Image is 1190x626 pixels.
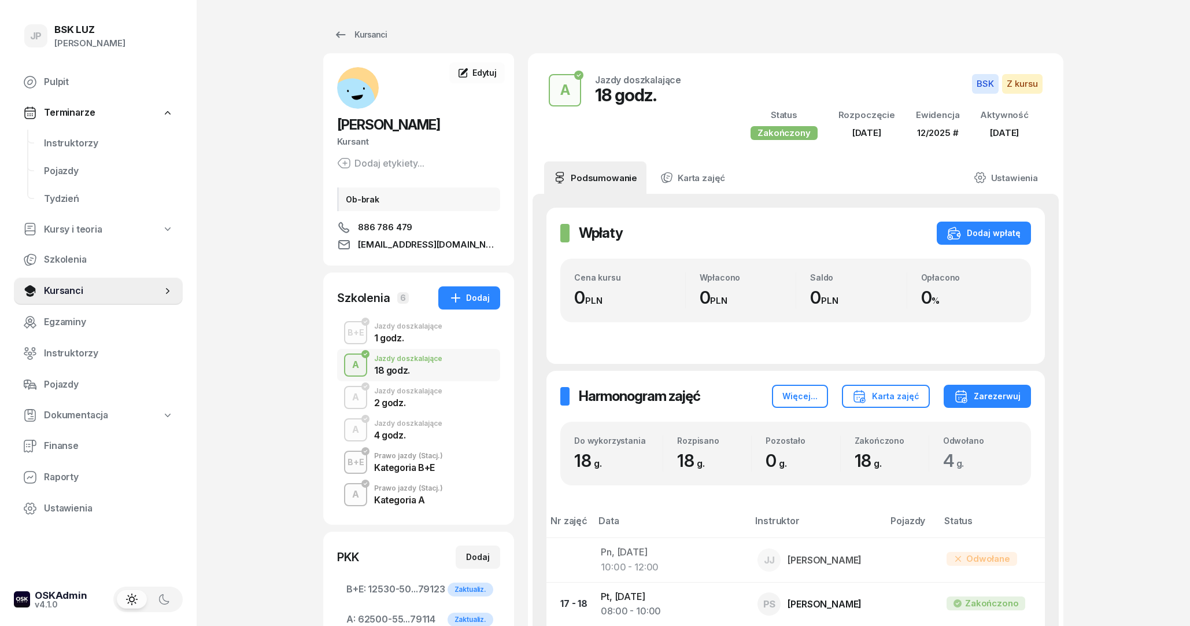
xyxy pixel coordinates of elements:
[842,385,930,408] button: Karta zajęć
[54,25,125,35] div: BSK LUZ
[592,582,748,626] td: Pt, [DATE]
[348,355,364,375] div: A
[346,582,491,597] span: 12530-50...79123
[947,552,1017,566] div: Odwołane
[14,432,183,460] a: Finanse
[14,495,183,522] a: Ustawienia
[337,116,440,133] span: [PERSON_NAME]
[556,79,575,102] div: A
[374,463,443,472] div: Kategoria B+E
[466,550,490,564] div: Dodaj
[964,161,1047,194] a: Ustawienia
[358,220,412,234] span: 886 786 479
[374,485,443,492] div: Prawo jazdy
[374,355,442,362] div: Jazdy doszkalające
[546,513,592,538] th: Nr zajęć
[438,286,500,310] button: Dodaj
[323,23,397,46] a: Kursanci
[651,161,734,194] a: Karta zajęć
[343,325,369,340] div: B+E
[374,398,442,407] div: 2 godz.
[419,485,443,492] span: (Stacj.)
[358,238,500,252] span: [EMAIL_ADDRESS][DOMAIN_NAME]
[419,452,443,459] span: (Stacj.)
[855,436,929,445] div: Zakończono
[788,599,862,609] div: [PERSON_NAME]
[574,273,685,282] div: Cena kursu
[766,436,840,445] div: Pozostało
[764,555,775,565] span: JJ
[44,501,173,516] span: Ustawienia
[30,31,42,41] span: JP
[697,458,705,469] small: g.
[937,513,1045,538] th: Status
[337,134,500,149] div: Kursant
[374,333,442,343] div: 1 godz.
[855,450,888,471] span: 18
[44,252,173,267] span: Szkolenia
[35,591,87,601] div: OSKAdmin
[337,478,500,511] button: APrawo jazdy(Stacj.)Kategoria A
[1002,74,1043,94] span: Z kursu
[601,560,739,575] div: 10:00 - 12:00
[374,495,443,505] div: Kategoria A
[852,127,881,138] span: [DATE]
[710,295,727,306] small: PLN
[44,105,95,120] span: Terminarze
[337,187,500,211] div: Ob-brak
[601,604,739,619] div: 08:00 - 10:00
[772,385,828,408] button: Więcej...
[346,582,365,597] span: B+E:
[35,601,87,609] div: v4.1.0
[677,450,710,471] span: 18
[943,450,970,471] span: 4
[472,68,497,78] span: Edytuj
[14,216,183,243] a: Kursy i teoria
[965,596,1018,611] div: Zakończono
[397,292,409,304] span: 6
[337,290,390,306] div: Szkolenia
[456,546,500,569] button: Dodaj
[54,36,125,51] div: [PERSON_NAME]
[337,349,500,381] button: AJazdy doszkalające18 godz.
[337,156,424,170] button: Dodaj etykiety...
[14,68,183,96] a: Pulpit
[44,136,173,151] span: Instruktorzy
[751,108,817,123] div: Status
[14,246,183,274] a: Szkolenia
[334,28,387,42] div: Kursanci
[44,283,162,299] span: Kursanci
[348,420,364,440] div: A
[947,226,1021,240] div: Dodaj wpłatę
[374,420,442,427] div: Jazdy doszkalające
[574,287,685,308] div: 0
[348,485,364,505] div: A
[337,414,500,446] button: AJazdy doszkalające4 godz.
[677,436,751,445] div: Rozpisano
[748,513,884,538] th: Instruktor
[337,446,500,478] button: B+EPrawo jazdy(Stacj.)Kategoria B+E
[44,222,102,237] span: Kursy i teoria
[763,599,776,609] span: PS
[954,389,1021,403] div: Zarezerwuj
[14,463,183,491] a: Raporty
[943,436,1017,445] div: Odwołano
[595,84,681,105] div: 18 godz.
[44,470,173,485] span: Raporty
[14,100,183,126] a: Terminarze
[956,458,964,469] small: g.
[35,130,183,157] a: Instruktorzy
[14,308,183,336] a: Egzaminy
[344,451,367,474] button: B+E
[44,192,173,207] span: Tydzień
[374,323,442,330] div: Jazdy doszkalające
[937,222,1031,245] button: Dodaj wpłatę
[574,436,663,445] div: Do wykorzystania
[579,387,700,406] h2: Harmonogram zajęć
[344,386,367,409] button: A
[449,62,505,83] a: Edytuj
[348,388,364,407] div: A
[980,108,1029,123] div: Aktywność
[337,220,500,234] a: 886 786 479
[782,389,818,403] div: Więcej...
